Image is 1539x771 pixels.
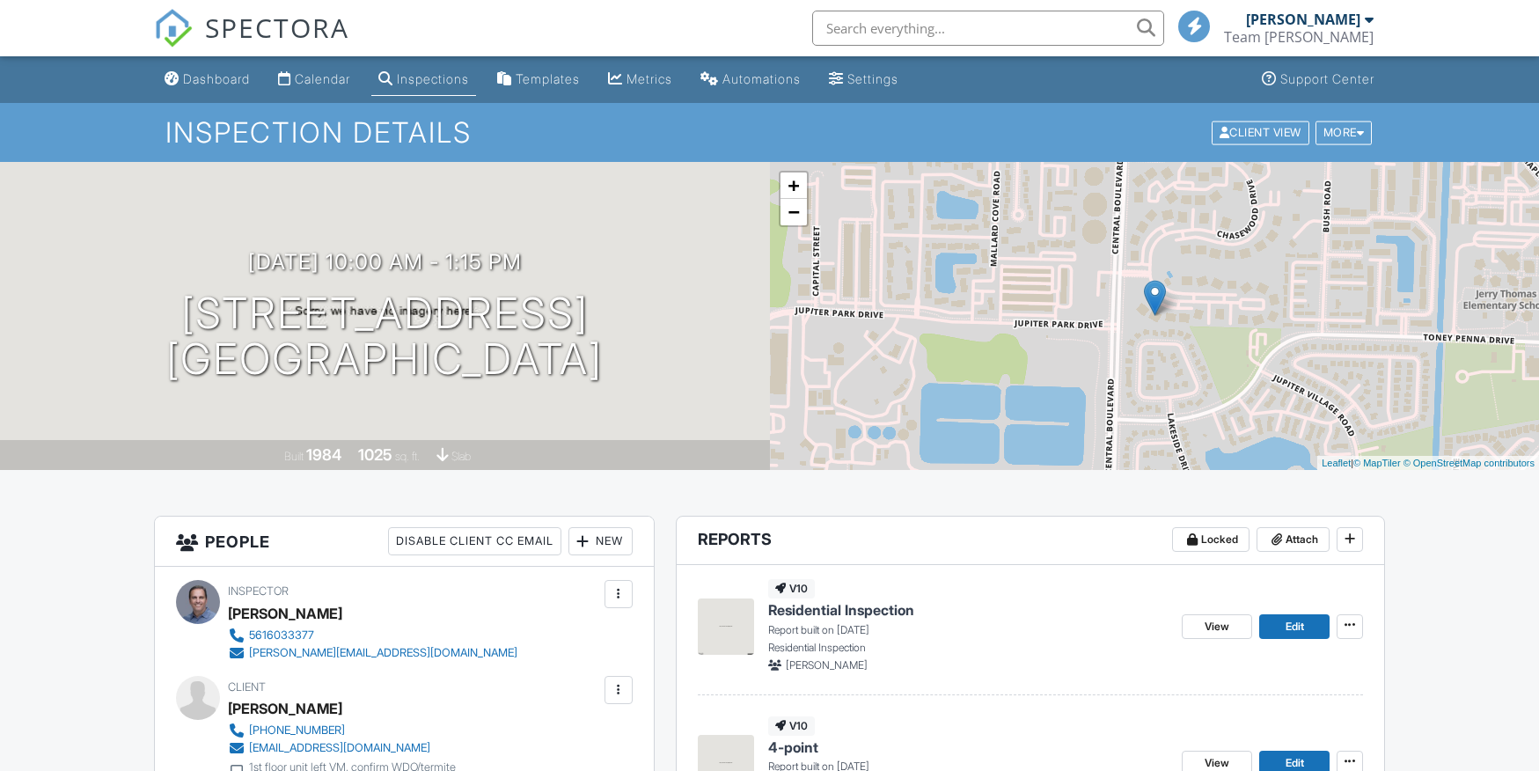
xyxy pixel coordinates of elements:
[1322,458,1351,468] a: Leaflet
[693,63,808,96] a: Automations (Basic)
[306,445,341,464] div: 1984
[516,71,580,86] div: Templates
[1315,121,1373,144] div: More
[228,644,517,662] a: [PERSON_NAME][EMAIL_ADDRESS][DOMAIN_NAME]
[183,71,250,86] div: Dashboard
[388,527,561,555] div: Disable Client CC Email
[1403,458,1535,468] a: © OpenStreetMap contributors
[1224,28,1374,46] div: Team Rigoli
[165,117,1374,148] h1: Inspection Details
[295,71,350,86] div: Calendar
[822,63,905,96] a: Settings
[1212,121,1309,144] div: Client View
[1210,125,1314,138] a: Client View
[627,71,672,86] div: Metrics
[1255,63,1381,96] a: Support Center
[154,24,349,61] a: SPECTORA
[154,9,193,48] img: The Best Home Inspection Software - Spectora
[780,173,807,199] a: Zoom in
[248,250,522,274] h3: [DATE] 10:00 am - 1:15 pm
[271,63,357,96] a: Calendar
[1280,71,1374,86] div: Support Center
[371,63,476,96] a: Inspections
[1353,458,1401,468] a: © MapTiler
[1317,456,1539,471] div: |
[568,527,633,555] div: New
[722,71,801,86] div: Automations
[228,695,342,722] div: [PERSON_NAME]
[397,71,469,86] div: Inspections
[451,450,471,463] span: slab
[228,739,456,757] a: [EMAIL_ADDRESS][DOMAIN_NAME]
[249,628,314,642] div: 5616033377
[601,63,679,96] a: Metrics
[155,517,654,567] h3: People
[228,680,266,694] span: Client
[205,9,349,46] span: SPECTORA
[158,63,257,96] a: Dashboard
[395,450,420,463] span: sq. ft.
[228,627,517,644] a: 5616033377
[812,11,1164,46] input: Search everything...
[780,199,807,225] a: Zoom out
[490,63,587,96] a: Templates
[358,445,392,464] div: 1025
[228,722,456,739] a: [PHONE_NUMBER]
[166,290,603,384] h1: [STREET_ADDRESS] [GEOGRAPHIC_DATA]
[228,600,342,627] div: [PERSON_NAME]
[284,450,304,463] span: Built
[249,741,430,755] div: [EMAIL_ADDRESS][DOMAIN_NAME]
[1246,11,1360,28] div: [PERSON_NAME]
[228,584,289,598] span: Inspector
[249,646,517,660] div: [PERSON_NAME][EMAIL_ADDRESS][DOMAIN_NAME]
[847,71,898,86] div: Settings
[249,723,345,738] div: [PHONE_NUMBER]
